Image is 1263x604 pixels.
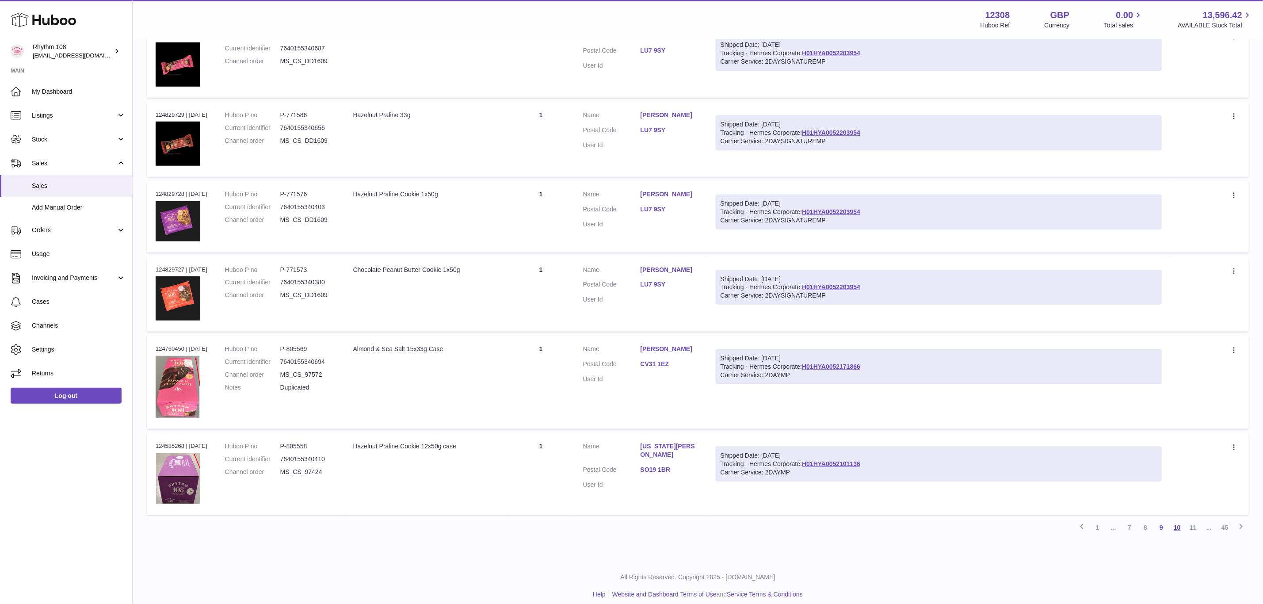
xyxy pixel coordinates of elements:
div: 124760450 | [DATE] [156,345,207,353]
td: 1 [508,181,574,252]
a: H01HYA0052203954 [802,208,860,215]
td: 1 [508,336,574,429]
a: 7 [1122,520,1137,535]
img: 123081684746041.JPG [156,201,200,241]
dd: P-805569 [280,345,336,353]
a: H01HYA0052203954 [802,283,860,291]
div: Carrier Service: 2DAYSIGNATUREMP [721,137,1157,145]
dt: Channel order [225,57,280,65]
a: LU7 9SY [641,46,698,55]
a: 10 [1169,520,1185,535]
a: 9 [1153,520,1169,535]
img: 123081684746069.JPG [156,276,200,321]
dt: Current identifier [225,124,280,132]
dt: Postal Code [583,280,641,291]
dt: Channel order [225,291,280,299]
dt: User Id [583,481,641,489]
span: Cases [32,298,126,306]
div: Carrier Service: 2DAYSIGNATUREMP [721,57,1157,66]
dd: 7640155340656 [280,124,336,132]
dt: User Id [583,61,641,70]
img: 123081684745648.jpg [156,42,200,87]
img: 123081684745685.jpg [156,122,200,166]
dd: P-771586 [280,111,336,119]
dt: Current identifier [225,278,280,287]
dt: Postal Code [583,126,641,137]
span: My Dashboard [32,88,126,96]
div: Shipped Date: [DATE] [721,199,1157,208]
dt: Huboo P no [225,442,280,451]
dd: MS_CS_97572 [280,371,336,379]
td: 1 [508,433,574,515]
a: H01HYA0052203954 [802,50,860,57]
span: Sales [32,182,126,190]
div: Carrier Service: 2DAYSIGNATUREMP [721,291,1157,300]
a: LU7 9SY [641,126,698,134]
dd: 7640155340380 [280,278,336,287]
dt: Current identifier [225,203,280,211]
dd: MS_CS_DD1609 [280,291,336,299]
dt: Huboo P no [225,345,280,353]
dt: Name [583,266,641,276]
span: AVAILABLE Stock Total [1178,21,1252,30]
a: [PERSON_NAME] [641,266,698,274]
dt: Name [583,442,641,461]
td: 1 [508,102,574,177]
a: CV31 1EZ [641,360,698,368]
a: Service Terms & Conditions [727,591,803,598]
dt: Name [583,190,641,201]
div: Shipped Date: [DATE] [721,41,1157,49]
dd: MS_CS_97424 [280,468,336,476]
span: Invoicing and Payments [32,274,116,282]
dd: P-771573 [280,266,336,274]
dt: Notes [225,383,280,392]
span: Usage [32,250,126,258]
span: Orders [32,226,116,234]
dt: Channel order [225,137,280,145]
li: and [609,590,803,599]
dt: Postal Code [583,466,641,476]
dt: User Id [583,295,641,304]
dt: Current identifier [225,358,280,366]
div: Currency [1045,21,1070,30]
div: 124829729 | [DATE] [156,111,207,119]
div: 124829727 | [DATE] [156,266,207,274]
div: Tracking - Hermes Corporate: [716,447,1162,482]
dt: Name [583,111,641,122]
span: Stock [32,135,116,144]
dd: P-771576 [280,190,336,199]
a: H01HYA0052171866 [802,363,860,370]
dd: 7640155340687 [280,44,336,53]
dt: Channel order [225,371,280,379]
div: Tracking - Hermes Corporate: [716,349,1162,384]
img: 1688048918.JPG [156,356,200,418]
a: Help [593,591,606,598]
a: Log out [11,388,122,404]
div: Chocolate Peanut Butter Cookie 1x50g [353,266,499,274]
div: Carrier Service: 2DAYMP [721,468,1157,477]
a: [PERSON_NAME] [641,190,698,199]
span: ... [1106,520,1122,535]
span: Sales [32,159,116,168]
a: 13,596.42 AVAILABLE Stock Total [1178,9,1252,30]
div: Carrier Service: 2DAYSIGNATUREMP [721,216,1157,225]
div: Tracking - Hermes Corporate: [716,36,1162,71]
p: All Rights Reserved. Copyright 2025 - [DOMAIN_NAME] [140,573,1256,581]
a: H01HYA0052101136 [802,460,860,467]
dt: Current identifier [225,455,280,463]
div: Rhythm 108 [33,43,112,60]
a: Website and Dashboard Terms of Use [612,591,717,598]
dt: Postal Code [583,360,641,371]
a: LU7 9SY [641,205,698,214]
a: 11 [1185,520,1201,535]
div: 124829728 | [DATE] [156,190,207,198]
dd: MS_CS_DD1609 [280,137,336,145]
span: Listings [32,111,116,120]
dd: 7640155340403 [280,203,336,211]
strong: 12308 [985,9,1010,21]
a: 45 [1217,520,1233,535]
dd: 7640155340694 [280,358,336,366]
div: Tracking - Hermes Corporate: [716,270,1162,305]
div: Shipped Date: [DATE] [721,451,1157,460]
img: 1688048193.JPG [156,453,200,504]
